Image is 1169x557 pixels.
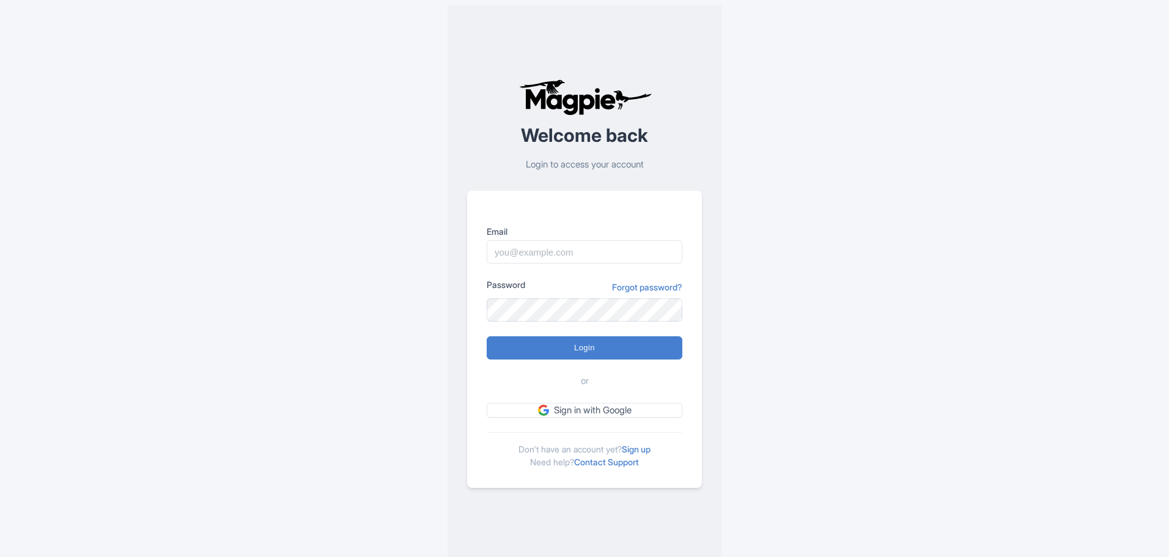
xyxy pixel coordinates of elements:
[581,374,589,388] span: or
[487,336,682,360] input: Login
[487,278,525,291] label: Password
[487,403,682,418] a: Sign in with Google
[612,281,682,293] a: Forgot password?
[467,158,702,172] p: Login to access your account
[538,405,549,416] img: google.svg
[487,225,682,238] label: Email
[487,240,682,264] input: you@example.com
[516,79,654,116] img: logo-ab69f6fb50320c5b225c76a69d11143b.png
[574,457,639,467] a: Contact Support
[487,432,682,468] div: Don't have an account yet? Need help?
[467,125,702,146] h2: Welcome back
[622,444,651,454] a: Sign up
